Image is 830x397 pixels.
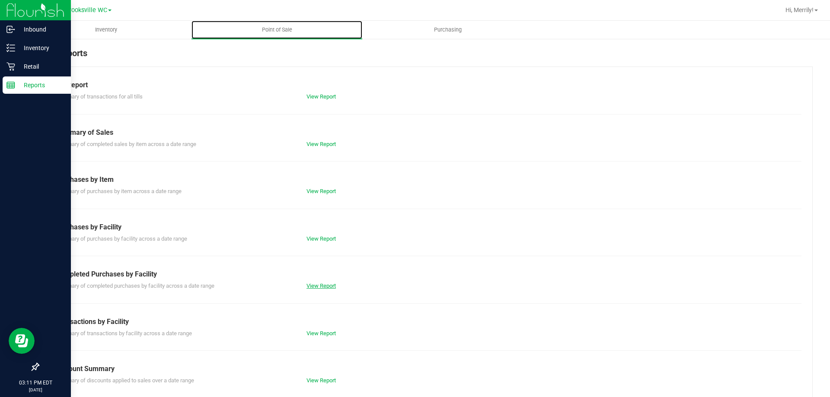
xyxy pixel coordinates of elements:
[56,317,795,327] div: Transactions by Facility
[56,188,182,194] span: Summary of purchases by item across a date range
[15,61,67,72] p: Retail
[56,222,795,232] div: Purchases by Facility
[56,127,795,138] div: Summary of Sales
[56,93,143,100] span: Summary of transactions for all tills
[15,24,67,35] p: Inbound
[422,26,473,34] span: Purchasing
[306,330,336,337] a: View Report
[56,364,795,374] div: Discount Summary
[56,80,795,90] div: Till Report
[6,44,15,52] inline-svg: Inventory
[306,188,336,194] a: View Report
[56,175,795,185] div: Purchases by Item
[785,6,814,13] span: Hi, Merrily!
[4,379,67,387] p: 03:11 PM EDT
[4,387,67,393] p: [DATE]
[306,93,336,100] a: View Report
[192,21,362,39] a: Point of Sale
[56,141,196,147] span: Summary of completed sales by item across a date range
[306,235,336,242] a: View Report
[83,26,129,34] span: Inventory
[306,141,336,147] a: View Report
[362,21,533,39] a: Purchasing
[56,283,214,289] span: Summary of completed purchases by facility across a date range
[9,328,35,354] iframe: Resource center
[306,283,336,289] a: View Report
[6,62,15,71] inline-svg: Retail
[6,25,15,34] inline-svg: Inbound
[306,377,336,384] a: View Report
[65,6,107,14] span: Brooksville WC
[15,43,67,53] p: Inventory
[56,235,187,242] span: Summary of purchases by facility across a date range
[21,21,192,39] a: Inventory
[6,81,15,89] inline-svg: Reports
[38,47,813,67] div: POS Reports
[56,377,194,384] span: Summary of discounts applied to sales over a date range
[56,269,795,279] div: Completed Purchases by Facility
[56,330,192,337] span: Summary of transactions by facility across a date range
[250,26,304,34] span: Point of Sale
[15,80,67,90] p: Reports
